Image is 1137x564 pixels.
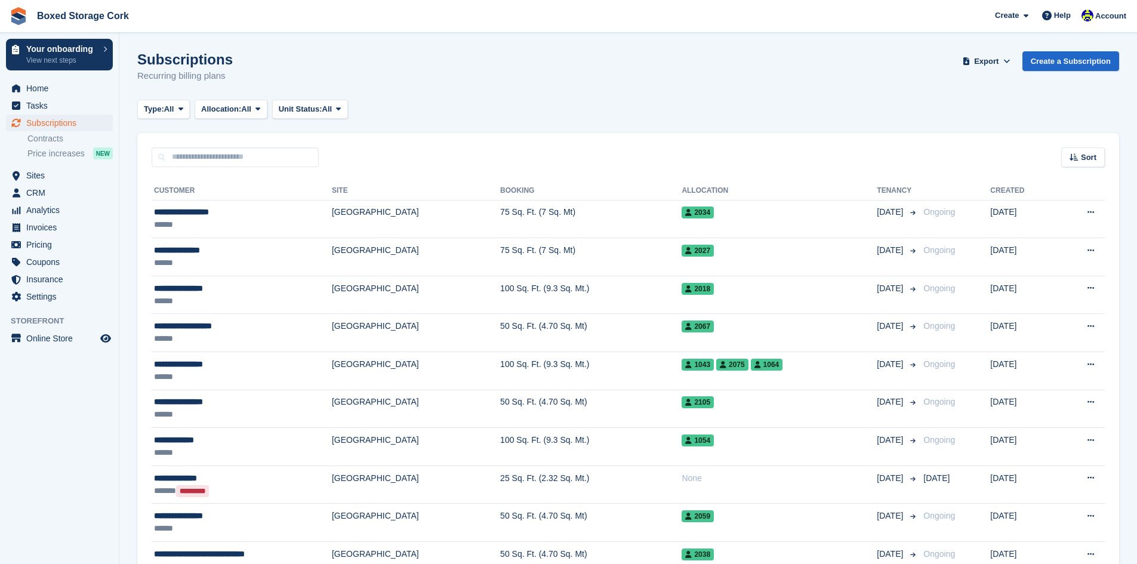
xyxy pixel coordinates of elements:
td: [GEOGRAPHIC_DATA] [332,352,500,390]
span: Ongoing [923,435,955,445]
span: All [241,103,251,115]
span: Price increases [27,148,85,159]
td: [GEOGRAPHIC_DATA] [332,390,500,428]
span: Coupons [26,254,98,270]
span: Subscriptions [26,115,98,131]
a: Boxed Storage Cork [32,6,134,26]
span: Ongoing [923,397,955,406]
span: 2038 [682,548,714,560]
span: Unit Status: [279,103,322,115]
td: [DATE] [990,428,1056,466]
span: Account [1095,10,1126,22]
span: Insurance [26,271,98,288]
td: [DATE] [990,352,1056,390]
a: Create a Subscription [1022,51,1119,71]
a: menu [6,97,113,114]
span: Online Store [26,330,98,347]
button: Allocation: All [195,100,267,119]
span: [DATE] [877,206,905,218]
span: [DATE] [877,434,905,446]
span: Sites [26,167,98,184]
a: menu [6,80,113,97]
a: menu [6,202,113,218]
td: [GEOGRAPHIC_DATA] [332,238,500,276]
span: [DATE] [877,320,905,332]
p: Your onboarding [26,45,97,53]
td: [DATE] [990,200,1056,238]
span: Storefront [11,315,119,327]
img: Vincent [1081,10,1093,21]
td: [GEOGRAPHIC_DATA] [332,276,500,314]
td: [DATE] [990,466,1056,504]
p: View next steps [26,55,97,66]
span: Invoices [26,219,98,236]
td: [DATE] [990,314,1056,352]
a: menu [6,254,113,270]
a: menu [6,271,113,288]
span: Export [974,56,999,67]
span: Allocation: [201,103,241,115]
span: [DATE] [923,473,950,483]
span: All [164,103,174,115]
span: Ongoing [923,283,955,293]
span: Analytics [26,202,98,218]
th: Booking [500,181,682,201]
span: 2018 [682,283,714,295]
span: 2027 [682,245,714,257]
td: [GEOGRAPHIC_DATA] [332,428,500,466]
span: [DATE] [877,244,905,257]
th: Tenancy [877,181,919,201]
span: 1064 [751,359,783,371]
a: Preview store [98,331,113,346]
span: Settings [26,288,98,305]
span: Ongoing [923,207,955,217]
span: Home [26,80,98,97]
a: menu [6,236,113,253]
span: Ongoing [923,549,955,559]
span: 2034 [682,207,714,218]
span: Help [1054,10,1071,21]
span: Type: [144,103,164,115]
td: 50 Sq. Ft. (4.70 Sq. Mt) [500,314,682,352]
a: menu [6,167,113,184]
th: Created [990,181,1056,201]
td: 75 Sq. Ft. (7 Sq. Mt) [500,200,682,238]
div: None [682,472,877,485]
span: Pricing [26,236,98,253]
span: [DATE] [877,358,905,371]
th: Customer [152,181,332,201]
a: menu [6,288,113,305]
span: Create [995,10,1019,21]
span: Sort [1081,152,1096,164]
th: Allocation [682,181,877,201]
span: 1054 [682,434,714,446]
span: CRM [26,184,98,201]
th: Site [332,181,500,201]
span: [DATE] [877,396,905,408]
a: Your onboarding View next steps [6,39,113,70]
a: menu [6,330,113,347]
span: 1043 [682,359,714,371]
td: [GEOGRAPHIC_DATA] [332,504,500,542]
span: Ongoing [923,359,955,369]
td: [DATE] [990,276,1056,314]
p: Recurring billing plans [137,69,233,83]
a: menu [6,184,113,201]
span: Ongoing [923,245,955,255]
button: Unit Status: All [272,100,348,119]
td: 50 Sq. Ft. (4.70 Sq. Mt) [500,390,682,428]
span: 2067 [682,320,714,332]
span: [DATE] [877,510,905,522]
td: 50 Sq. Ft. (4.70 Sq. Mt) [500,504,682,542]
span: 2105 [682,396,714,408]
button: Type: All [137,100,190,119]
td: [DATE] [990,390,1056,428]
a: menu [6,219,113,236]
span: Tasks [26,97,98,114]
span: 2075 [716,359,748,371]
td: [GEOGRAPHIC_DATA] [332,314,500,352]
td: [GEOGRAPHIC_DATA] [332,200,500,238]
span: [DATE] [877,282,905,295]
button: Export [960,51,1013,71]
td: 100 Sq. Ft. (9.3 Sq. Mt.) [500,428,682,466]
